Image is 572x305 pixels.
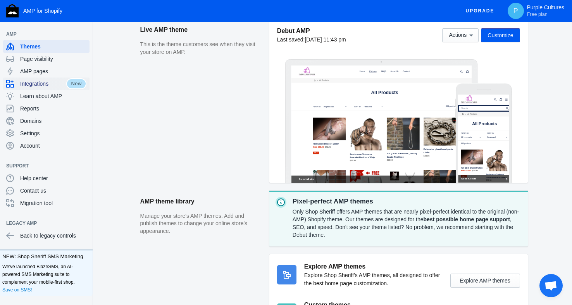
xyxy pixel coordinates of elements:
[450,274,520,288] button: Explore AMP themes
[3,115,90,127] a: Domains
[6,30,79,38] span: AMP
[304,262,443,271] h3: Explore AMP themes
[21,52,25,65] span: ›
[41,79,114,93] span: All Products
[62,38,76,52] a: Home
[465,4,494,18] span: Upgrade
[3,65,90,78] a: AMP pages
[3,229,90,242] a: Back to legacy controls
[287,14,319,25] a: About Us
[277,36,346,43] div: Last saved:
[23,8,62,14] span: AMP for Shopify
[20,105,86,112] span: Reports
[20,92,86,100] span: Learn about AMP
[20,187,86,195] span: Contact us
[140,19,262,41] h2: Live AMP theme
[20,43,86,50] span: Themes
[454,119,486,125] span: 933 products
[527,11,548,17] span: Free plan
[3,53,90,65] a: Page visibility
[20,199,86,207] span: Migration tool
[20,67,86,75] span: AMP pages
[225,14,254,25] a: Cultures
[234,74,314,89] span: All Products
[140,41,262,56] p: This is the theme customers see when they visit your store on AMP.
[3,90,90,102] a: Learn about AMP
[79,33,91,36] button: Add a sales channel
[293,197,522,206] p: Pixel-perfect AMP themes
[197,14,220,25] a: Home
[86,111,147,118] label: Sort by
[140,191,262,212] h2: AMP theme library
[7,52,21,66] a: Home
[3,140,90,152] a: Account
[3,40,90,53] a: Themes
[81,38,112,52] span: All Products
[75,38,79,52] span: ›
[9,244,137,255] span: Go to full site
[3,127,90,140] a: Settings
[539,274,563,297] div: Open chat
[9,142,38,148] span: 933 products
[6,4,19,17] img: Shop Sheriff Logo
[3,102,90,115] a: Reports
[455,83,512,183] img: Mobile frame
[26,52,57,65] span: All Products
[6,162,79,170] span: Support
[184,119,204,126] label: Sort by
[20,174,86,182] span: Help center
[9,2,59,29] a: image
[324,14,351,25] a: Contact
[20,142,86,150] span: Account
[6,219,79,227] span: Legacy AMP
[442,28,479,42] button: Actions
[201,16,216,22] span: Home
[20,232,86,240] span: Back to legacy controls
[66,78,86,89] span: New
[259,14,283,25] a: FAQS
[20,80,66,88] span: Integrations
[21,6,72,32] a: image
[285,59,478,183] img: Laptop frame
[3,34,152,49] input: Search
[229,16,250,22] span: Cultures
[459,4,500,18] button: Upgrade
[3,197,90,209] a: Migration tool
[140,212,262,235] p: Manage your store's AMP themes. Add and publish themes to change your online store's appearance.
[63,119,86,126] label: Filter by
[263,16,279,22] span: FAQS
[134,8,150,23] button: Menu
[2,286,32,294] a: Save on SMS!
[20,117,86,125] span: Domains
[424,216,510,222] strong: best possible home page support
[141,34,148,49] a: submit search
[79,222,91,225] button: Add a sales channel
[3,184,90,197] a: Contact us
[3,78,90,90] a: IntegrationsNew
[327,16,348,22] span: Contact
[9,2,57,29] img: image
[20,129,86,137] span: Settings
[9,111,70,118] label: Filter by
[293,206,522,240] div: Only Shop Sheriff offers AMP themes that are nearly pixel-perfect identical to the original (non-...
[21,6,70,32] img: image
[481,28,520,42] button: Customize
[20,55,86,63] span: Page visibility
[488,32,513,38] span: Customize
[305,36,346,43] span: [DATE] 11:43 pm
[512,7,520,15] span: P
[79,164,91,167] button: Add a sales channel
[291,16,315,22] span: About Us
[277,27,346,35] h5: Debut AMP
[527,4,565,17] p: Purple Cultures
[304,271,443,288] p: Explore Shop Sheriff's AMP themes, all designed to offer the best home page customization.
[449,32,467,38] span: Actions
